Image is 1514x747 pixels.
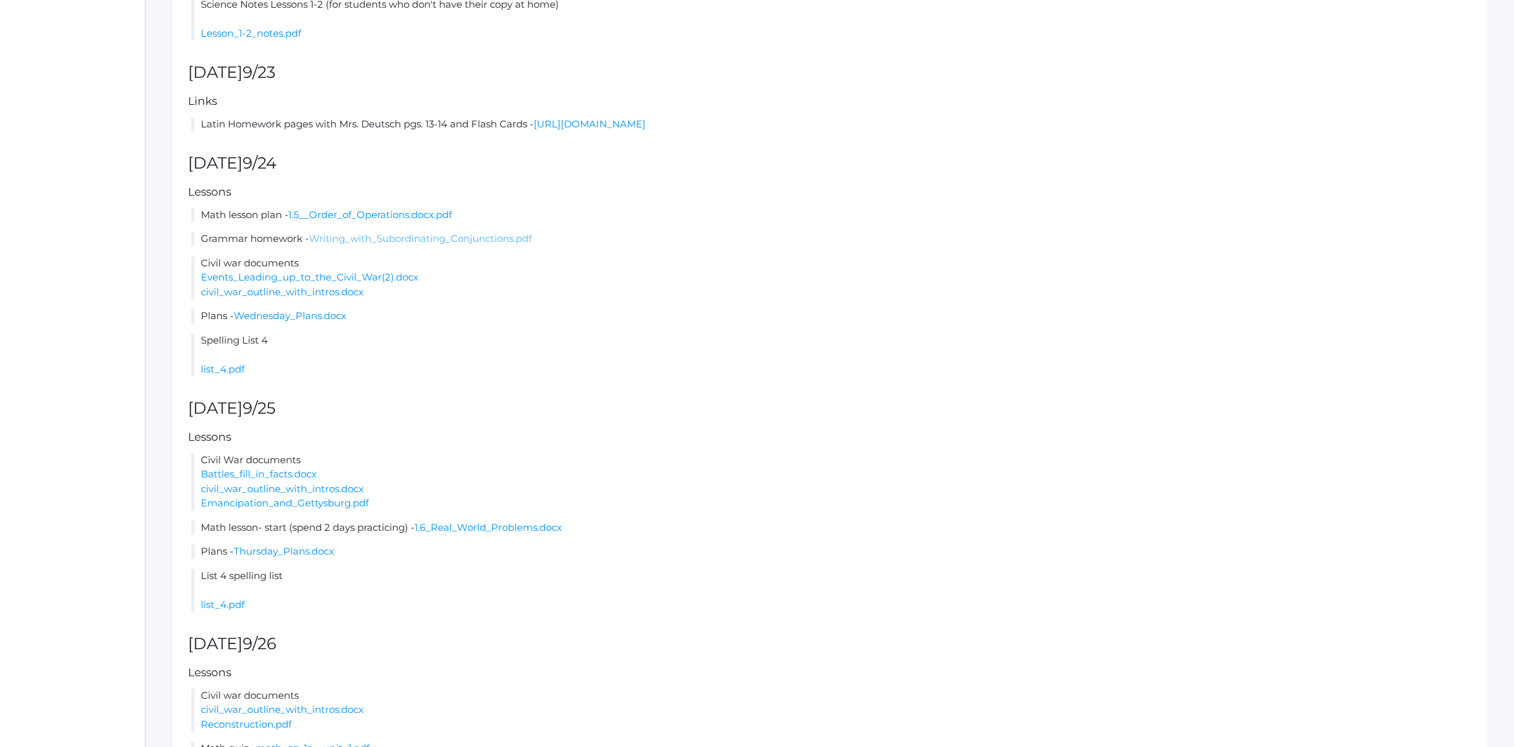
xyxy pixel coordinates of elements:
[191,117,1472,132] li: Latin Homework pages with Mrs. Deutsch pgs. 13-14 and Flash Cards -
[191,309,1472,324] li: Plans -
[534,118,646,130] a: [URL][DOMAIN_NAME]
[188,95,1472,107] h5: Links
[191,232,1472,246] li: Grammar homework -
[188,186,1472,198] h5: Lessons
[188,64,1472,82] h2: [DATE]
[201,598,245,611] a: list_4.pdf
[191,521,1472,535] li: Math lesson- start (spend 2 days practicing) -
[191,256,1472,300] li: Civil war documents
[188,154,1472,172] h2: [DATE]
[191,208,1472,223] li: Math lesson plan -
[201,703,364,715] a: civil_war_outline_with_intros.docx
[243,153,277,172] span: 9/24
[234,545,334,557] a: Thursday_Plans.docx
[191,569,1472,613] li: List 4 spelling list
[191,688,1472,732] li: Civil war documents
[288,208,452,221] a: 1.5__Order_of_Operations.docx.pdf
[188,431,1472,443] h5: Lessons
[201,271,418,283] a: Events_Leading_up_to_the_Civil_War(2).docx
[309,232,532,244] a: Writing_with_Subordinating_Conjunctions.pdf
[191,333,1472,377] li: Spelling List 4
[243,62,276,82] span: 9/23
[201,483,364,495] a: civil_war_outline_with_intros.docx
[188,400,1472,418] h2: [DATE]
[201,286,364,298] a: civil_war_outline_with_intros.docx
[243,634,276,653] span: 9/26
[415,521,562,533] a: 1.6_Real_World_Problems.docx
[191,544,1472,559] li: Plans -
[201,468,317,480] a: Battles_fill_in_facts.docx
[201,497,369,509] a: Emancipation_and_Gettysburg.pdf
[201,363,245,375] a: list_4.pdf
[243,398,276,418] span: 9/25
[201,718,292,730] a: Reconstruction.pdf
[234,309,346,322] a: Wednesday_Plans.docx
[188,635,1472,653] h2: [DATE]
[201,27,301,39] a: Lesson_1-2_notes.pdf
[191,453,1472,511] li: Civil War documents
[188,667,1472,679] h5: Lessons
